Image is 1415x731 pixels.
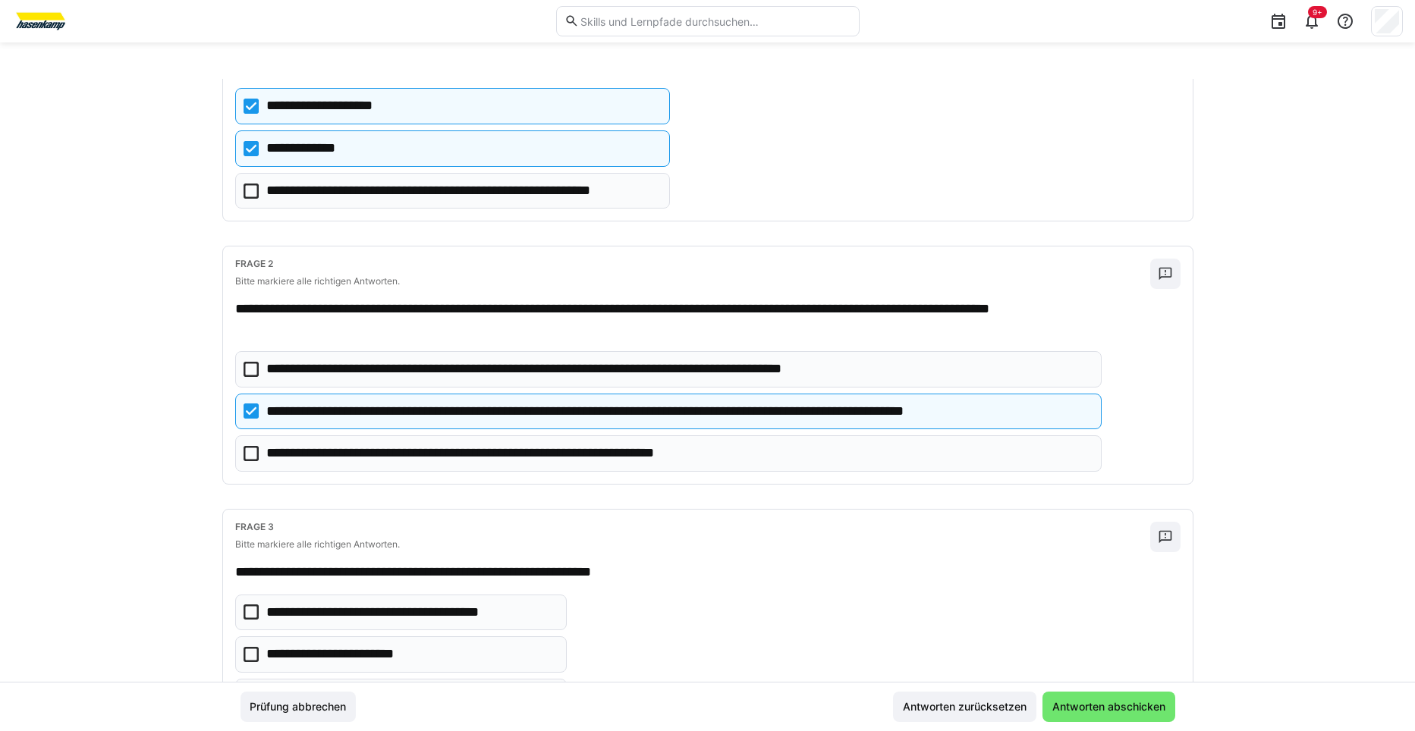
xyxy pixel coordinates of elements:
button: Prüfung abbrechen [241,692,357,722]
h4: Frage 3 [235,522,1150,532]
h4: Frage 2 [235,259,1150,269]
button: Antworten abschicken [1042,692,1175,722]
p: Bitte markiere alle richtigen Antworten. [235,538,1150,551]
input: Skills und Lernpfade durchsuchen… [579,14,851,28]
span: 9+ [1313,8,1322,17]
p: Bitte markiere alle richtigen Antworten. [235,275,1150,287]
span: Antworten zurücksetzen [901,699,1029,714]
span: Prüfung abbrechen [247,699,348,714]
span: Antworten abschicken [1050,699,1168,714]
button: Antworten zurücksetzen [893,692,1036,722]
